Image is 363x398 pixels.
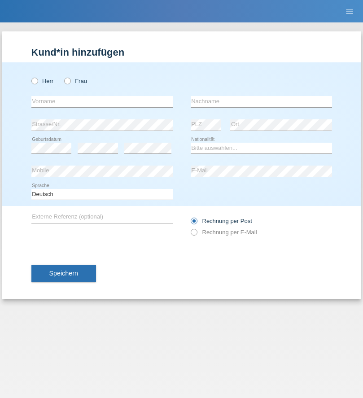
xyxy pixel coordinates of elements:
[191,218,197,229] input: Rechnung per Post
[64,78,87,84] label: Frau
[191,229,197,240] input: Rechnung per E-Mail
[31,78,37,83] input: Herr
[64,78,70,83] input: Frau
[31,265,96,282] button: Speichern
[31,47,332,58] h1: Kund*in hinzufügen
[191,229,257,236] label: Rechnung per E-Mail
[345,7,354,16] i: menu
[341,9,359,14] a: menu
[191,218,252,224] label: Rechnung per Post
[49,270,78,277] span: Speichern
[31,78,54,84] label: Herr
